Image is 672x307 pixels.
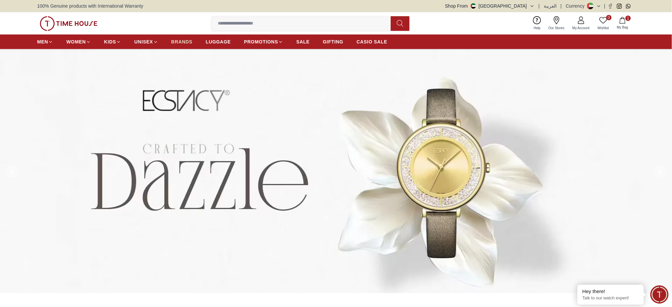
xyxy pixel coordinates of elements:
span: My Account [570,26,592,31]
span: | [604,3,605,9]
span: 100% Genuine products with International Warranty [37,3,143,9]
span: 0 [606,15,612,20]
span: Help [531,26,543,31]
a: GIFTING [323,36,343,48]
img: ... [40,16,97,31]
span: | [539,3,540,9]
a: UNISEX [134,36,158,48]
span: PROMOTIONS [244,38,278,45]
a: SALE [296,36,310,48]
a: Our Stores [545,15,569,32]
span: Our Stores [546,26,567,31]
a: BRANDS [171,36,193,48]
span: | [561,3,562,9]
a: Instagram [617,4,622,9]
div: Currency [566,3,587,9]
a: Facebook [608,4,613,9]
span: BRANDS [171,38,193,45]
a: Whatsapp [626,4,631,9]
a: CASIO SALE [357,36,388,48]
span: MEN [37,38,48,45]
p: Talk to our watch expert! [582,295,639,301]
span: UNISEX [134,38,153,45]
button: 1My Bag [613,16,632,31]
a: KIDS [104,36,121,48]
button: العربية [544,3,557,9]
span: WOMEN [66,38,86,45]
div: Hey there! [582,288,639,295]
div: Chat Widget [650,285,669,304]
span: SALE [296,38,310,45]
a: PROMOTIONS [244,36,283,48]
button: Shop From[GEOGRAPHIC_DATA] [445,3,535,9]
img: United Arab Emirates [471,3,476,9]
a: MEN [37,36,53,48]
span: Wishlist [595,26,612,31]
a: LUGGAGE [206,36,231,48]
span: My Bag [614,25,631,30]
a: WOMEN [66,36,91,48]
a: 0Wishlist [594,15,613,32]
span: 1 [626,16,631,21]
span: CASIO SALE [357,38,388,45]
span: KIDS [104,38,116,45]
span: GIFTING [323,38,343,45]
span: LUGGAGE [206,38,231,45]
a: Help [530,15,545,32]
